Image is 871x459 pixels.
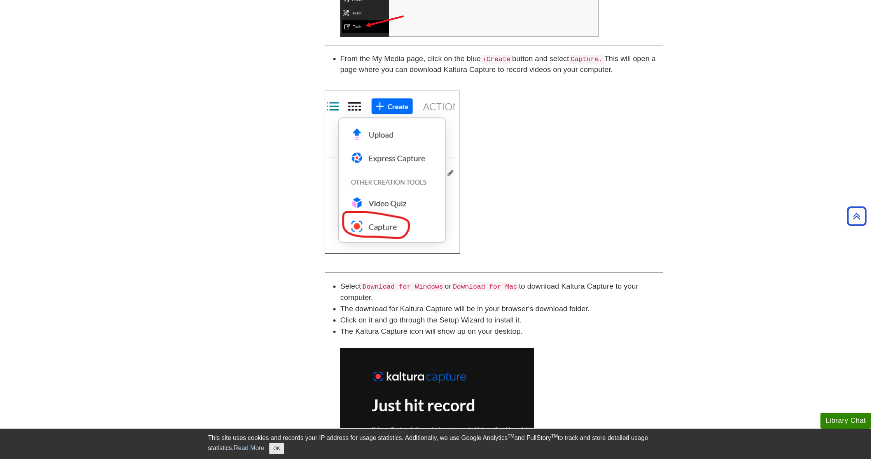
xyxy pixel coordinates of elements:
[507,433,514,439] sup: TM
[208,433,663,454] div: This site uses cookies and records your IP address for usage statistics. Additionally, we use Goo...
[820,413,871,429] button: Library Chat
[340,53,663,76] li: From the My Media page, click on the blue button and select This will open a page where you can d...
[551,433,558,439] sup: TM
[269,443,284,454] button: Close
[481,55,512,64] code: +Create
[451,282,519,291] code: Download for Mac
[340,315,663,326] li: Click on it and go through the Setup Wizard to install it.
[234,445,264,451] a: Read More
[325,91,460,253] img: capture
[569,55,604,64] code: Capture.
[844,211,869,221] a: Back to Top
[361,282,444,291] code: Download for Windows
[340,281,663,303] li: Select or to download Kaltura Capture to your computer.
[340,303,663,315] li: The download for Kaltura Capture will be in your browser's download folder.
